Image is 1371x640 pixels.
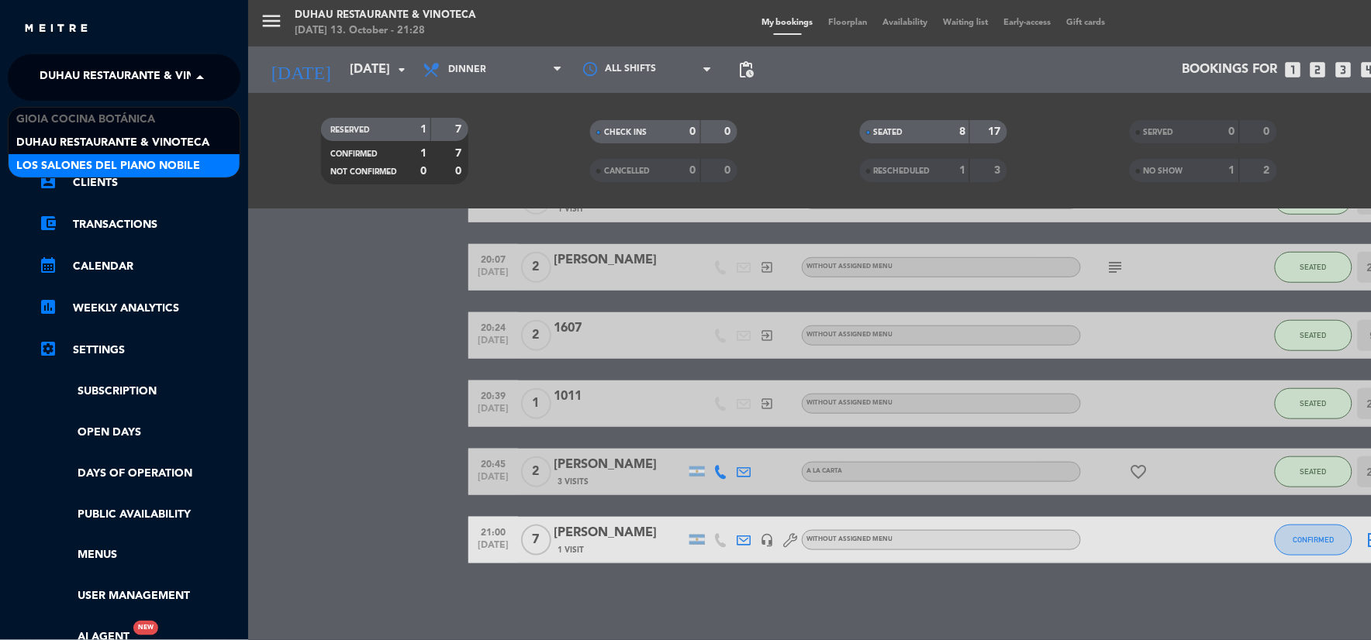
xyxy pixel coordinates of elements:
a: Subscription [39,383,240,401]
a: assessmentWeekly Analytics [39,299,240,318]
span: Duhau Restaurante & Vinoteca [16,134,209,152]
a: calendar_monthCalendar [39,257,240,276]
i: account_box [39,172,57,191]
a: account_balance_walletTransactions [39,215,240,234]
div: New [133,621,158,635]
span: Los Salones del Piano Nobile [16,157,200,175]
a: Public availability [39,506,240,524]
a: Menus [39,546,240,564]
i: assessment [39,298,57,316]
i: calendar_month [39,256,57,274]
a: account_boxClients [39,174,240,192]
a: Settings [39,341,240,360]
span: Duhau Restaurante & Vinoteca [40,61,233,94]
a: User Management [39,587,240,605]
i: settings_applications [39,339,57,358]
a: Days of operation [39,465,240,483]
img: MEITRE [23,23,89,35]
a: Open Days [39,424,240,442]
i: account_balance_wallet [39,214,57,232]
span: Gioia Cocina Botánica [16,111,155,129]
